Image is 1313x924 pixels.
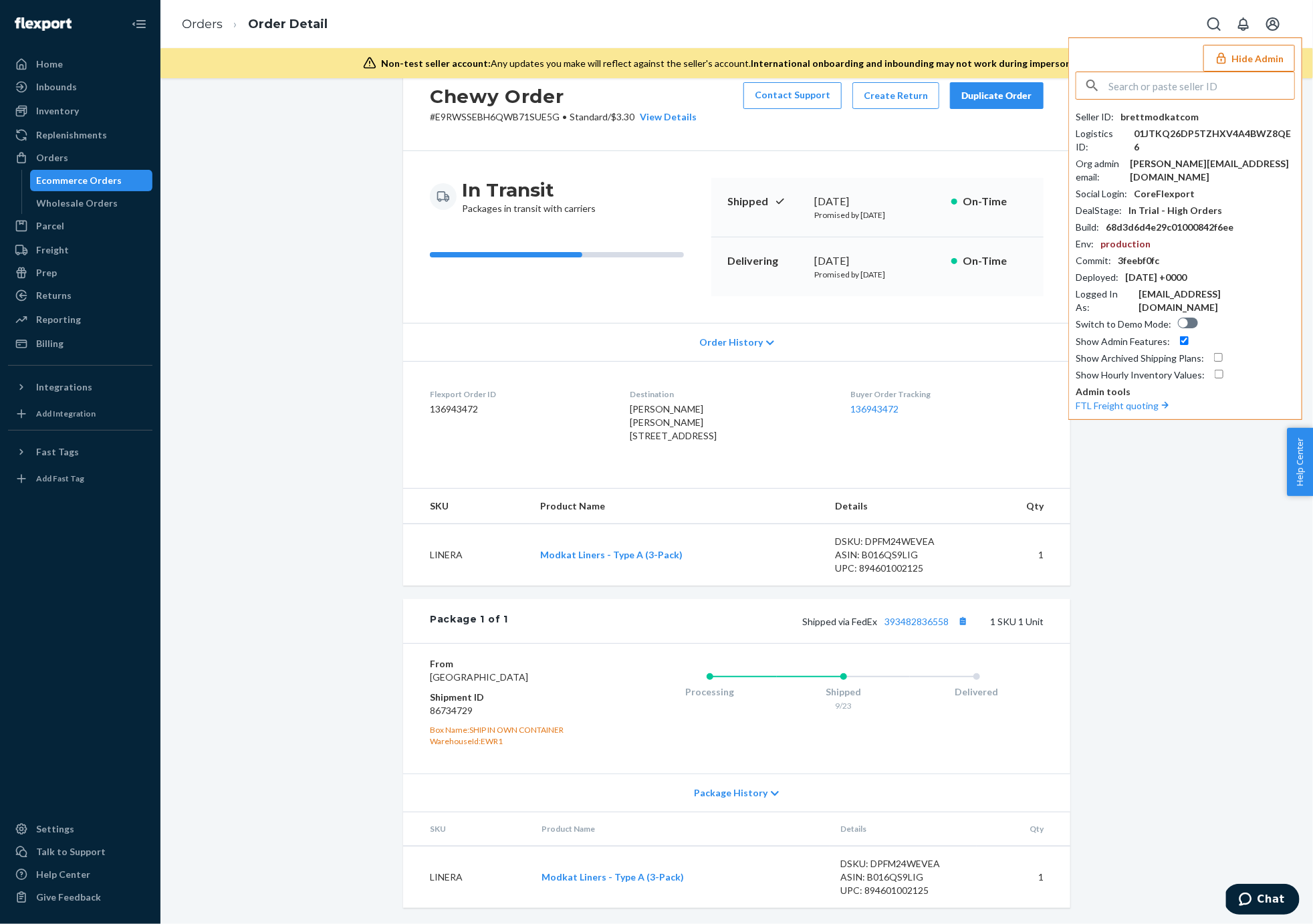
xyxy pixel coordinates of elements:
[1108,72,1294,99] input: Search or paste seller ID
[36,243,69,257] div: Freight
[542,871,684,883] a: Modkat Liners - Type A (3-Pack)
[699,336,763,349] span: Order History
[36,408,96,419] div: Add Integration
[430,671,528,683] span: [GEOGRAPHIC_DATA]
[508,612,1044,630] div: 1 SKU 1 Unit
[403,846,531,908] td: LINERA
[1287,428,1313,496] span: Help Center
[836,562,961,575] div: UPC: 894601002125
[1076,400,1172,411] a: FTL Freight quoting
[1076,385,1295,398] p: Admin tools
[8,147,152,168] a: Orders
[36,128,107,142] div: Replenishments
[430,657,590,671] dt: From
[8,215,152,237] a: Parcel
[430,735,590,747] div: WarehouseId: EWR1
[836,535,961,548] div: DSKU: DPFM24WEVEA
[8,124,152,146] a: Replenishments
[1076,318,1171,331] div: Switch to Demo Mode :
[840,884,966,897] div: UPC: 894601002125
[851,388,1044,400] dt: Buyer Order Tracking
[814,194,941,209] div: [DATE]
[814,269,941,280] p: Promised by [DATE]
[1076,287,1132,314] div: Logged In As :
[8,468,152,489] a: Add Fast Tag
[1201,11,1227,37] button: Open Search Box
[963,253,1028,269] p: On-Time
[694,786,767,800] span: Package History
[840,871,966,884] div: ASIN: B016QS9LIG
[8,818,152,840] a: Settings
[1120,110,1199,124] div: brettmodkatcom
[30,193,153,214] a: Wholesale Orders
[15,17,72,31] img: Flexport logo
[403,524,529,586] td: LINERA
[1130,157,1295,184] div: [PERSON_NAME][EMAIL_ADDRESS][DOMAIN_NAME]
[36,151,68,164] div: Orders
[643,685,777,699] div: Processing
[403,812,531,846] th: SKU
[126,11,152,37] button: Close Navigation
[1076,352,1204,365] div: Show Archived Shipping Plans :
[802,616,971,627] span: Shipped via FedEx
[36,313,81,326] div: Reporting
[8,841,152,862] button: Talk to Support
[36,57,63,71] div: Home
[743,82,842,109] a: Contact Support
[36,380,92,394] div: Integrations
[8,53,152,75] a: Home
[727,194,804,209] p: Shipped
[963,194,1028,209] p: On-Time
[814,253,941,269] div: [DATE]
[248,17,328,31] a: Order Detail
[950,82,1044,109] button: Duplicate Order
[1134,187,1195,201] div: CoreFlexport
[570,111,608,122] span: Standard
[171,5,338,44] ol: breadcrumbs
[1076,237,1094,251] div: Env :
[8,887,152,908] button: Give Feedback
[727,253,804,269] p: Delivering
[630,388,829,400] dt: Destination
[36,445,79,459] div: Fast Tags
[1076,110,1114,124] div: Seller ID :
[630,403,717,441] span: [PERSON_NAME] [PERSON_NAME] [STREET_ADDRESS]
[430,612,508,630] div: Package 1 of 1
[430,704,590,717] dd: 86734729
[8,403,152,425] a: Add Integration
[8,285,152,306] a: Returns
[1230,11,1257,37] button: Open notifications
[36,822,74,836] div: Settings
[977,812,1070,846] th: Qty
[1076,157,1124,184] div: Org admin email :
[430,691,590,704] dt: Shipment ID
[1260,11,1286,37] button: Open account menu
[1076,271,1118,284] div: Deployed :
[1076,221,1099,234] div: Build :
[30,170,153,191] a: Ecommerce Orders
[8,376,152,398] button: Integrations
[430,402,608,416] dd: 136943472
[8,309,152,330] a: Reporting
[814,209,941,221] p: Promised by [DATE]
[1134,127,1295,154] div: 01JTKQ26DP5TZHXV4A4BWZ8QE6
[836,548,961,562] div: ASIN: B016QS9LIG
[36,266,57,279] div: Prep
[462,178,596,215] div: Packages in transit with carriers
[540,549,683,560] a: Modkat Liners - Type A (3-Pack)
[430,82,697,110] h2: Chewy Order
[37,174,122,187] div: Ecommerce Orders
[430,110,697,124] p: # E9RWSSEBH6QWB71SUE5G / $3.30
[8,76,152,98] a: Inbounds
[382,57,1098,70] div: Any updates you make will reflect against the seller's account.
[1226,884,1300,917] iframe: Opens a widget where you can chat to one of our agents
[634,110,697,124] button: View Details
[36,868,90,881] div: Help Center
[777,685,911,699] div: Shipped
[825,489,972,524] th: Details
[977,846,1070,908] td: 1
[8,239,152,261] a: Freight
[430,724,590,735] div: Box Name: SHIP IN OWN CONTAINER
